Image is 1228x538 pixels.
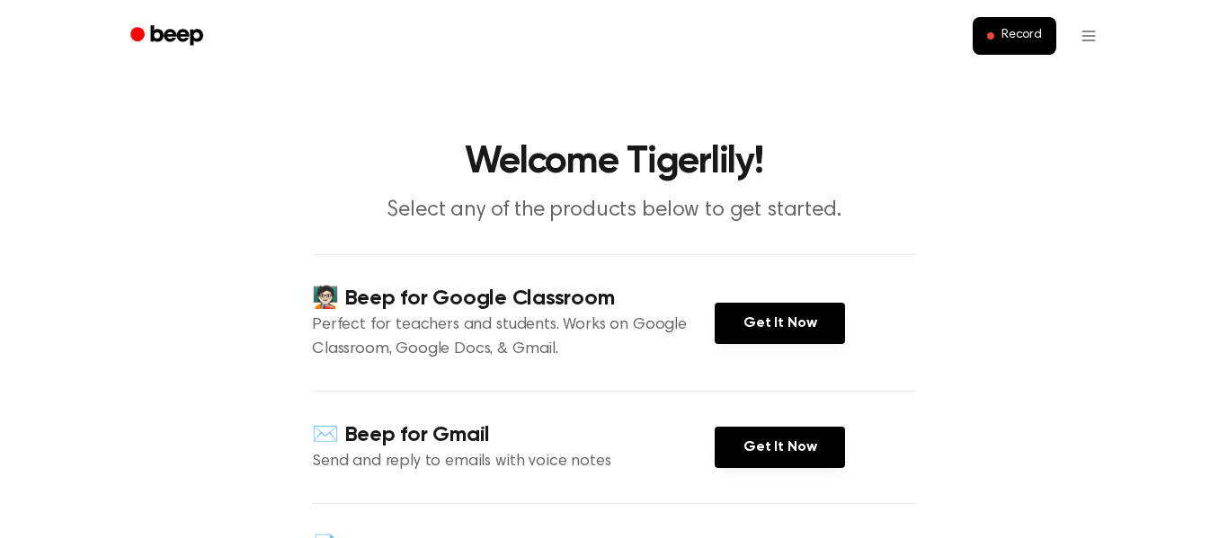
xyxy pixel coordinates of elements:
[312,284,715,313] h4: 🧑🏻‍🏫 Beep for Google Classroom
[715,427,845,468] a: Get It Now
[1067,14,1110,57] button: Open menu
[973,17,1056,55] button: Record
[312,450,715,474] p: Send and reply to emails with voice notes
[1001,28,1042,44] span: Record
[154,144,1074,181] h1: Welcome Tigerlily!
[312,313,715,362] p: Perfect for teachers and students. Works on Google Classroom, Google Docs, & Gmail.
[312,420,715,450] h4: ✉️ Beep for Gmail
[269,196,959,225] p: Select any of the products below to get started.
[715,303,845,344] a: Get It Now
[118,19,219,54] a: Beep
